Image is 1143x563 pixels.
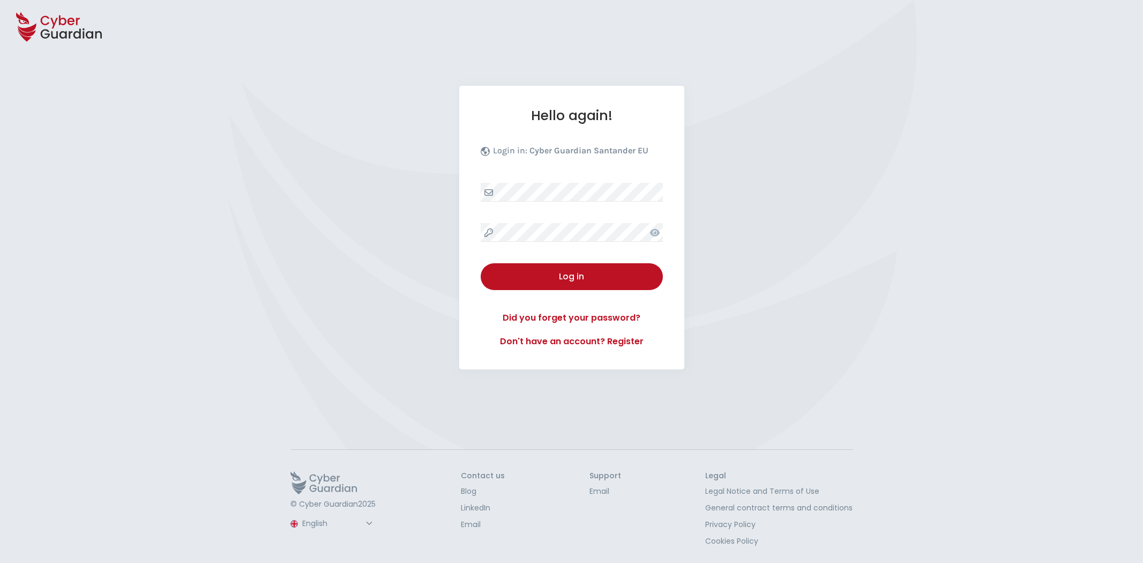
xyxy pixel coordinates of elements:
a: Don't have an account? Register [481,335,663,348]
b: Cyber Guardian Santander EU [529,145,648,155]
a: Privacy Policy [705,519,853,530]
a: LinkedIn [461,502,505,514]
div: Log in [489,270,655,283]
p: Login in: [493,145,648,161]
a: Blog [461,486,505,497]
img: region-logo [290,520,298,528]
a: Email [589,486,621,497]
a: Did you forget your password? [481,312,663,324]
a: Email [461,519,505,530]
h3: Legal [705,471,853,481]
p: © Cyber Guardian 2025 [290,500,377,509]
h3: Support [589,471,621,481]
a: Cookies Policy [705,536,853,547]
h1: Hello again! [481,107,663,124]
a: Legal Notice and Terms of Use [705,486,853,497]
h3: Contact us [461,471,505,481]
button: Log in [481,263,663,290]
a: General contract terms and conditions [705,502,853,514]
